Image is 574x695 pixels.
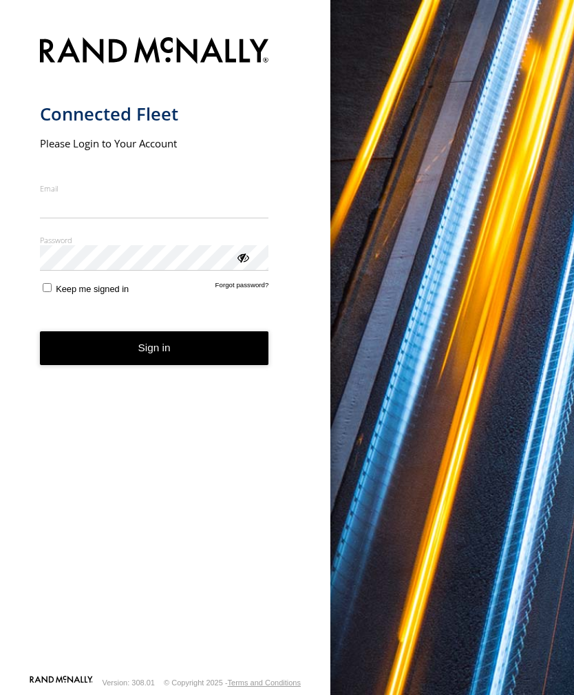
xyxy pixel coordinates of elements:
span: Keep me signed in [56,284,129,294]
h2: Please Login to Your Account [40,136,269,150]
form: main [40,29,291,674]
label: Password [40,235,269,245]
input: Keep me signed in [43,283,52,292]
a: Visit our Website [30,676,93,689]
button: Sign in [40,331,269,365]
a: Forgot password? [215,281,269,294]
div: © Copyright 2025 - [164,678,301,687]
label: Email [40,183,269,194]
h1: Connected Fleet [40,103,269,125]
div: Version: 308.01 [103,678,155,687]
a: Terms and Conditions [228,678,301,687]
div: ViewPassword [235,250,249,264]
img: Rand McNally [40,34,269,70]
